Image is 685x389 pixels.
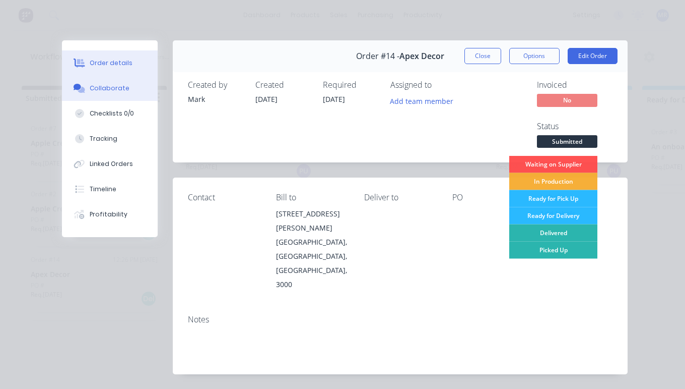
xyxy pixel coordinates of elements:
button: Linked Orders [62,151,158,177]
button: Profitability [62,202,158,227]
div: Tracking [90,134,117,143]
div: Waiting on Supplier [509,156,597,173]
div: Required [323,80,378,90]
button: Options [509,48,560,64]
div: Checklists 0/0 [90,109,134,118]
span: No [537,94,597,106]
div: Created [255,80,311,90]
div: Ready for Delivery [509,207,597,225]
div: Invoiced [537,80,612,90]
div: Order details [90,59,132,68]
span: Apex Decor [399,51,444,61]
div: Mark [188,94,243,104]
button: Edit Order [568,48,618,64]
button: Timeline [62,177,158,202]
div: Timeline [90,185,116,194]
button: Collaborate [62,76,158,101]
div: Profitability [90,210,127,219]
div: Deliver to [364,193,436,202]
span: [DATE] [255,94,278,104]
button: Tracking [62,126,158,151]
button: Add team member [384,94,458,107]
button: Order details [62,50,158,76]
span: Submitted [537,135,597,148]
div: Delivered [509,225,597,242]
div: Status [537,122,612,131]
button: Close [464,48,501,64]
div: Linked Orders [90,159,133,169]
div: [STREET_ADDRESS][PERSON_NAME] [276,207,348,235]
div: [GEOGRAPHIC_DATA], [GEOGRAPHIC_DATA], [GEOGRAPHIC_DATA], 3000 [276,235,348,292]
div: Notes [188,315,612,324]
button: Add team member [390,94,459,107]
div: Picked Up [509,242,597,259]
div: Assigned to [390,80,491,90]
span: [DATE] [323,94,345,104]
div: Created by [188,80,243,90]
div: In Production [509,173,597,190]
div: Contact [188,193,260,202]
div: Ready for Pick Up [509,190,597,207]
div: [STREET_ADDRESS][PERSON_NAME][GEOGRAPHIC_DATA], [GEOGRAPHIC_DATA], [GEOGRAPHIC_DATA], 3000 [276,207,348,292]
div: Bill to [276,193,348,202]
div: PO [452,193,524,202]
button: Submitted [537,135,597,150]
div: Collaborate [90,84,129,93]
button: Checklists 0/0 [62,101,158,126]
span: Order #14 - [356,51,399,61]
